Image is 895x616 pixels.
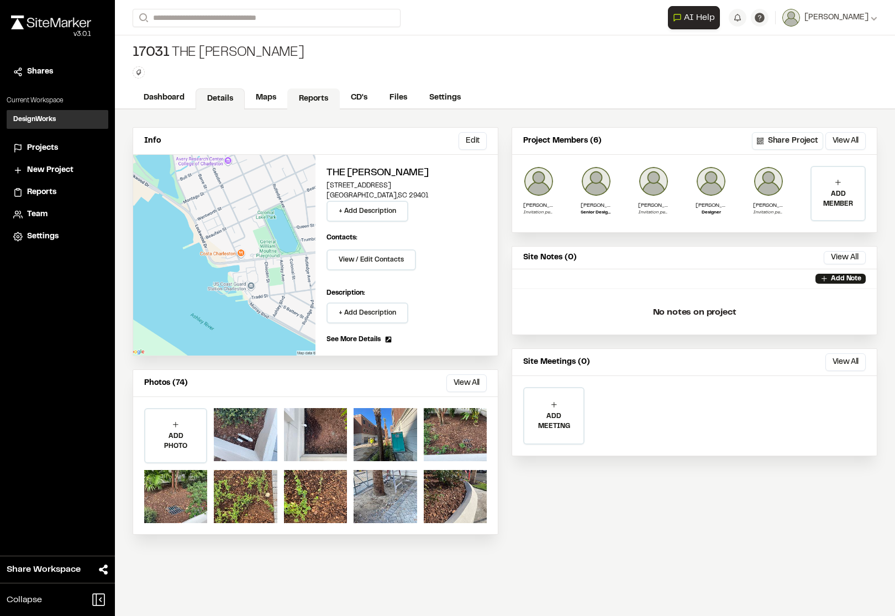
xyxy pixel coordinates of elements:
button: + Add Description [327,201,408,222]
button: View / Edit Contacts [327,249,416,270]
a: Settings [418,87,472,108]
h3: DesignWorks [13,114,56,124]
button: Open AI Assistant [668,6,720,29]
span: Share Workspace [7,563,81,576]
div: Open AI Assistant [668,6,724,29]
img: Arianne Wolfe [581,166,612,197]
p: [GEOGRAPHIC_DATA] , SC 29401 [327,191,487,201]
p: Project Members (6) [523,135,602,147]
span: New Project [27,164,73,176]
img: Nathan Dittman [753,166,784,197]
p: [STREET_ADDRESS] [327,181,487,191]
span: Projects [27,142,58,154]
span: Reports [27,186,56,199]
span: Collapse [7,593,42,607]
p: Add Note [831,274,861,284]
p: ADD MEMBER [812,189,865,209]
p: [PERSON_NAME] [523,201,554,210]
img: rebrand.png [11,15,91,29]
span: Team [27,208,48,221]
a: Details [196,88,245,109]
span: 17031 [133,44,170,62]
p: Info [144,135,161,147]
p: Site Meetings (0) [523,356,590,368]
span: AI Help [684,11,715,24]
span: See More Details [327,335,381,344]
a: Projects [13,142,102,154]
button: [PERSON_NAME] [782,9,877,27]
p: Invitation pending [753,210,784,216]
p: No notes on project [521,295,868,330]
div: Oh geez...please don't... [11,29,91,39]
span: Settings [27,231,59,243]
span: Shares [27,66,53,78]
a: CD's [340,87,378,108]
button: View All [446,374,487,392]
button: Share Project [752,132,823,150]
p: Photos (74) [144,377,188,389]
a: Shares [13,66,102,78]
a: Reports [287,88,340,109]
button: Edit Tags [133,66,145,79]
p: [PERSON_NAME] [696,201,726,210]
div: The [PERSON_NAME] [133,44,304,62]
a: Settings [13,231,102,243]
span: [PERSON_NAME] [804,12,868,24]
p: Contacts: [327,233,357,243]
p: Invitation pending [638,210,669,216]
img: Samantha Bost [523,166,554,197]
a: Reports [13,186,102,199]
p: ADD MEETING [524,411,583,431]
a: New Project [13,164,102,176]
button: View All [825,132,866,150]
p: [PERSON_NAME] [753,201,784,210]
p: Senior Designer [581,210,612,216]
button: Search [133,9,152,27]
p: Description: [327,288,487,298]
img: Emily Rogers [696,166,726,197]
a: Team [13,208,102,221]
a: Maps [245,87,287,108]
p: Invitation pending [523,210,554,216]
h2: The [PERSON_NAME] [327,166,487,181]
button: + Add Description [327,302,408,323]
button: View All [825,353,866,371]
img: Katie Saylors [638,166,669,197]
p: Current Workspace [7,96,108,106]
p: Designer [696,210,726,216]
p: Site Notes (0) [523,252,577,264]
p: [PERSON_NAME] [638,201,669,210]
a: Files [378,87,418,108]
p: [PERSON_NAME] [581,201,612,210]
p: ADD PHOTO [145,431,206,451]
button: View All [824,251,866,264]
img: User [782,9,800,27]
button: Edit [459,132,487,150]
a: Dashboard [133,87,196,108]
